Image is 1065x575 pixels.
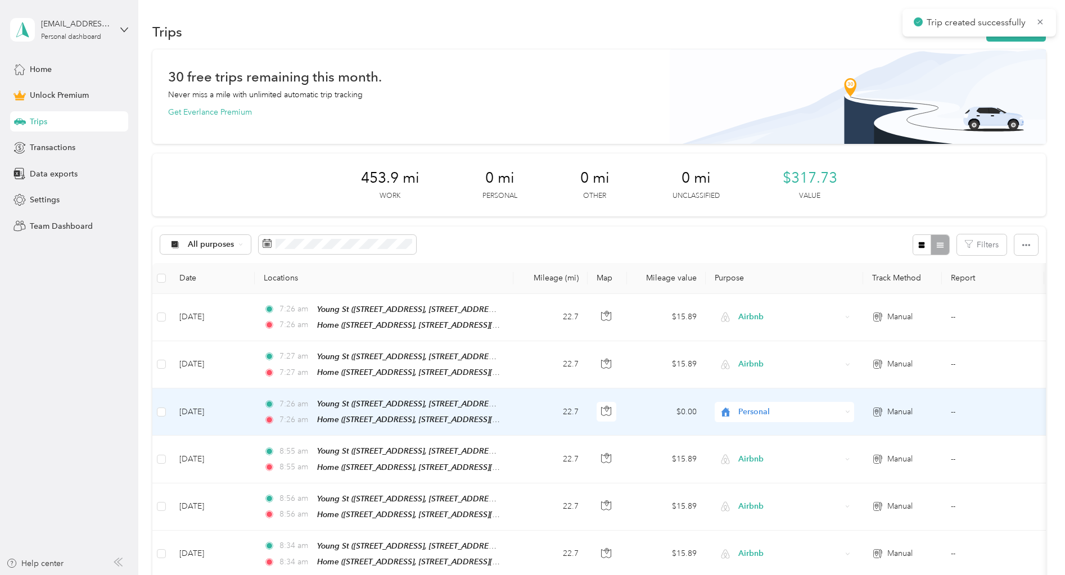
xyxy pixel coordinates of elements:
span: $317.73 [783,169,837,187]
span: Manual [887,453,913,465]
span: Personal [738,406,841,418]
td: $15.89 [627,341,706,388]
span: Young St ([STREET_ADDRESS], [STREET_ADDRESS][US_STATE], ) [317,494,546,504]
p: Work [380,191,400,201]
td: [DATE] [170,294,255,341]
img: Legacy Icon [Airbnb] [721,501,730,511]
span: 7:26 am [279,398,312,410]
img: Legacy Icon [Airbnb] [721,312,730,322]
iframe: Everlance-gr Chat Button Frame [1002,512,1065,575]
span: 8:55 am [279,445,312,458]
td: $15.89 [627,294,706,341]
span: Young St ([STREET_ADDRESS], [STREET_ADDRESS][US_STATE], ) [317,305,546,314]
button: Help center [6,558,64,569]
span: 0 mi [580,169,610,187]
td: 22.7 [513,388,588,436]
td: $0.00 [627,388,706,436]
button: Get Everlance Premium [168,106,252,118]
span: 7:27 am [279,366,312,379]
span: Airbnb [738,311,841,323]
span: 8:34 am [279,556,312,568]
span: Manual [887,358,913,370]
th: Mileage value [627,263,706,294]
span: 7:26 am [279,414,312,426]
span: All purposes [188,241,234,248]
img: Legacy Icon [Airbnb] [721,549,730,559]
td: [DATE] [170,436,255,483]
img: Legacy Icon [Airbnb] [721,454,730,464]
div: Personal dashboard [41,34,101,40]
td: 22.7 [513,483,588,531]
td: -- [942,436,1044,483]
span: Airbnb [738,500,841,513]
span: 0 mi [485,169,515,187]
td: 22.7 [513,341,588,388]
span: Young St ([STREET_ADDRESS], [STREET_ADDRESS][US_STATE], ) [317,541,546,551]
td: [DATE] [170,388,255,436]
span: Manual [887,547,913,560]
span: Trips [30,116,47,128]
span: Unlock Premium [30,89,89,101]
span: 453.9 mi [361,169,419,187]
span: 7:26 am [279,319,312,331]
img: Legacy Icon [Airbnb] [721,360,730,369]
td: 22.7 [513,436,588,483]
th: Purpose [706,263,863,294]
td: $15.89 [627,436,706,483]
span: 7:27 am [279,350,312,363]
span: Manual [887,406,913,418]
h1: Trips [152,26,182,38]
p: Trip created successfully [927,16,1028,30]
p: Never miss a mile with unlimited automatic trip tracking [168,89,363,101]
p: Value [799,191,820,201]
button: Filters [957,234,1007,255]
th: Report [942,263,1044,294]
p: Other [583,191,606,201]
th: Track Method [863,263,942,294]
td: [DATE] [170,483,255,531]
span: Young St ([STREET_ADDRESS], [STREET_ADDRESS][US_STATE], ) [317,352,546,361]
span: Settings [30,194,60,206]
span: Young St ([STREET_ADDRESS], [STREET_ADDRESS][US_STATE], ) [317,399,546,409]
th: Mileage (mi) [513,263,588,294]
p: Personal [482,191,517,201]
span: Airbnb [738,547,841,560]
span: Home ([STREET_ADDRESS], [STREET_ADDRESS][DEMOGRAPHIC_DATA][US_STATE], ) [317,463,622,472]
span: Team Dashboard [30,220,93,232]
th: Locations [255,263,513,294]
h1: 30 free trips remaining this month. [168,71,382,83]
div: [EMAIL_ADDRESS][DOMAIN_NAME] [41,18,111,30]
span: Home ([STREET_ADDRESS], [STREET_ADDRESS][DEMOGRAPHIC_DATA][US_STATE], ) [317,368,622,377]
span: Home ([STREET_ADDRESS], [STREET_ADDRESS][DEMOGRAPHIC_DATA][US_STATE], ) [317,320,622,330]
span: Transactions [30,142,75,153]
th: Map [588,263,627,294]
span: Home ([STREET_ADDRESS], [STREET_ADDRESS][DEMOGRAPHIC_DATA][US_STATE], ) [317,557,622,567]
span: 8:55 am [279,461,312,473]
span: 8:34 am [279,540,312,552]
th: Date [170,263,255,294]
td: -- [942,341,1044,388]
span: 0 mi [682,169,711,187]
span: Airbnb [738,453,841,465]
span: Data exports [30,168,78,180]
span: 7:26 am [279,303,312,315]
span: Manual [887,311,913,323]
span: 8:56 am [279,492,312,505]
span: Airbnb [738,358,841,370]
p: Unclassified [673,191,720,201]
td: 22.7 [513,294,588,341]
span: Manual [887,500,913,513]
td: -- [942,483,1044,531]
span: Home ([STREET_ADDRESS], [STREET_ADDRESS][DEMOGRAPHIC_DATA][US_STATE], ) [317,510,622,519]
span: Home ([STREET_ADDRESS], [STREET_ADDRESS][DEMOGRAPHIC_DATA][US_STATE], ) [317,415,622,424]
span: Home [30,64,52,75]
td: $15.89 [627,483,706,531]
img: Banner [670,49,1046,144]
td: -- [942,388,1044,436]
td: -- [942,294,1044,341]
td: [DATE] [170,341,255,388]
span: 8:56 am [279,508,312,520]
span: Young St ([STREET_ADDRESS], [STREET_ADDRESS][US_STATE], ) [317,446,546,456]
